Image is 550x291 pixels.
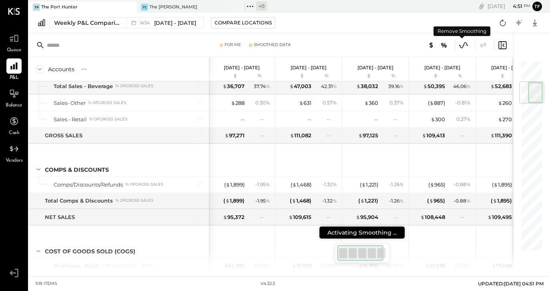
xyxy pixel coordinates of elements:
div: - 0.88 [454,181,471,188]
span: Balance [6,102,22,109]
div: % [447,73,473,79]
div: NET SALES [45,213,75,221]
div: -- [307,116,311,123]
span: $ [490,83,495,89]
span: % [399,83,404,89]
div: ( 1,221 ) [358,197,378,205]
span: $ [356,214,360,220]
div: 109,413 [422,132,445,139]
span: $ [492,263,496,269]
div: -- [241,116,245,123]
div: The Port Hunter [41,4,78,10]
div: - 1.32 [322,197,337,205]
div: 270 [498,116,512,123]
div: GROSS SALES [45,132,82,139]
div: 108,448 [420,213,445,221]
div: 0.57 [323,99,337,106]
span: $ [225,197,230,204]
span: % [466,116,471,122]
div: ( 1,899 ) [223,197,245,205]
div: 109,615 [289,213,311,221]
div: % of (4100) Sales - Food [100,263,153,269]
span: $ [490,132,495,138]
span: $ [292,197,296,204]
div: 109 items [35,281,57,287]
span: % [399,99,404,106]
div: -- [374,116,378,123]
span: % [266,263,270,269]
div: % [247,73,273,79]
div: ( 1,895 ) [492,181,512,189]
div: 50,395 [423,82,445,90]
div: 15,270 [358,263,378,270]
div: TC [141,4,148,11]
span: $ [498,100,502,106]
div: $ [480,73,512,79]
a: P&L [0,58,28,82]
div: Smoothed Data [254,42,291,48]
span: $ [431,116,435,122]
span: $ [289,83,294,89]
span: % [466,263,471,269]
span: $ [299,100,303,106]
button: tf [532,2,542,11]
div: 0.37 [389,99,404,106]
div: ( 965 ) [428,181,445,189]
div: Remove Smoothing [434,26,490,36]
div: For Me [225,42,241,48]
div: 12,638 [426,263,445,270]
div: 42.31 [321,83,337,90]
span: % [266,83,270,89]
span: $ [420,214,425,220]
div: 97,271 [225,132,245,139]
button: Compare Locations [211,17,275,28]
div: $ [413,73,445,79]
div: + 0 [256,2,267,11]
div: -- [260,214,270,221]
span: $ [289,214,293,220]
span: $ [488,214,492,220]
span: $ [226,181,230,188]
div: -- [327,214,337,221]
span: % [466,83,471,89]
div: ( 1,221 ) [360,181,378,189]
div: 39.16 [388,83,404,90]
span: % [399,181,404,187]
span: $ [494,181,498,188]
div: % of GROSS SALES [115,83,153,89]
div: -- [460,214,471,221]
p: [DATE] - [DATE] [224,65,260,70]
div: Accounts [48,65,74,73]
span: Vendors [6,157,23,165]
span: % [466,181,471,187]
div: 0.27 [456,116,471,123]
p: [DATE] - [DATE] [291,65,327,70]
div: 52,683 [490,82,512,90]
span: $ [493,197,497,204]
div: 26.00 [386,263,404,270]
div: Comps/Discounts/Refunds [54,181,123,189]
span: $ [292,263,297,269]
span: $ [224,263,229,269]
p: [DATE] - [DATE] [424,65,460,70]
div: 260 [498,99,512,107]
span: $ [361,181,366,188]
a: Balance [0,86,28,109]
div: 38,032 [356,82,378,90]
div: 46.06 [453,83,471,90]
div: 21.20 [455,263,471,270]
span: % [266,197,270,204]
a: Vendors [0,141,28,165]
div: -- [260,132,270,139]
div: % [313,73,339,79]
button: Weekly P&L Comparison W34[DATE] - [DATE] [50,17,204,28]
div: ( 1,899 ) [224,181,245,189]
div: Total Sales - Beverage [54,82,113,90]
span: pm [524,3,530,9]
div: 109,495 [488,213,512,221]
div: The [PERSON_NAME] [149,4,197,10]
span: % [399,263,404,269]
div: % of GROSS SALES [115,198,153,203]
div: % of GROSS SALES [89,116,127,122]
div: % of GROSS SALES [125,182,163,187]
